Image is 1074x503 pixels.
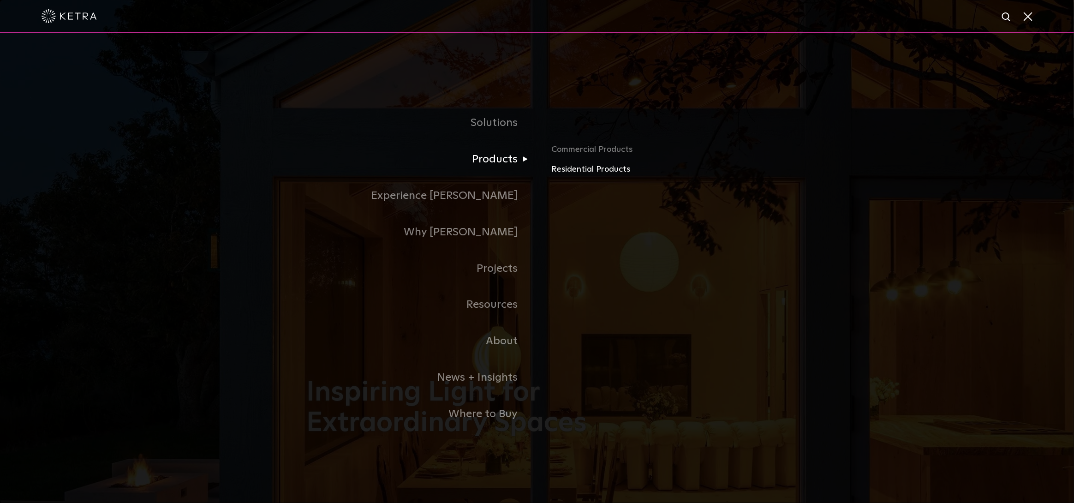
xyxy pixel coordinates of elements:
div: Navigation Menu [306,105,768,432]
img: search icon [1001,12,1013,23]
a: Products [306,141,537,178]
img: ketra-logo-2019-white [42,9,97,23]
a: Solutions [306,105,537,141]
a: Where to Buy [306,396,537,432]
a: News + Insights [306,359,537,396]
a: About [306,323,537,359]
a: Residential Products [552,163,768,176]
a: Commercial Products [552,143,768,163]
a: Projects [306,251,537,287]
a: Resources [306,287,537,323]
a: Why [PERSON_NAME] [306,214,537,251]
a: Experience [PERSON_NAME] [306,178,537,214]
